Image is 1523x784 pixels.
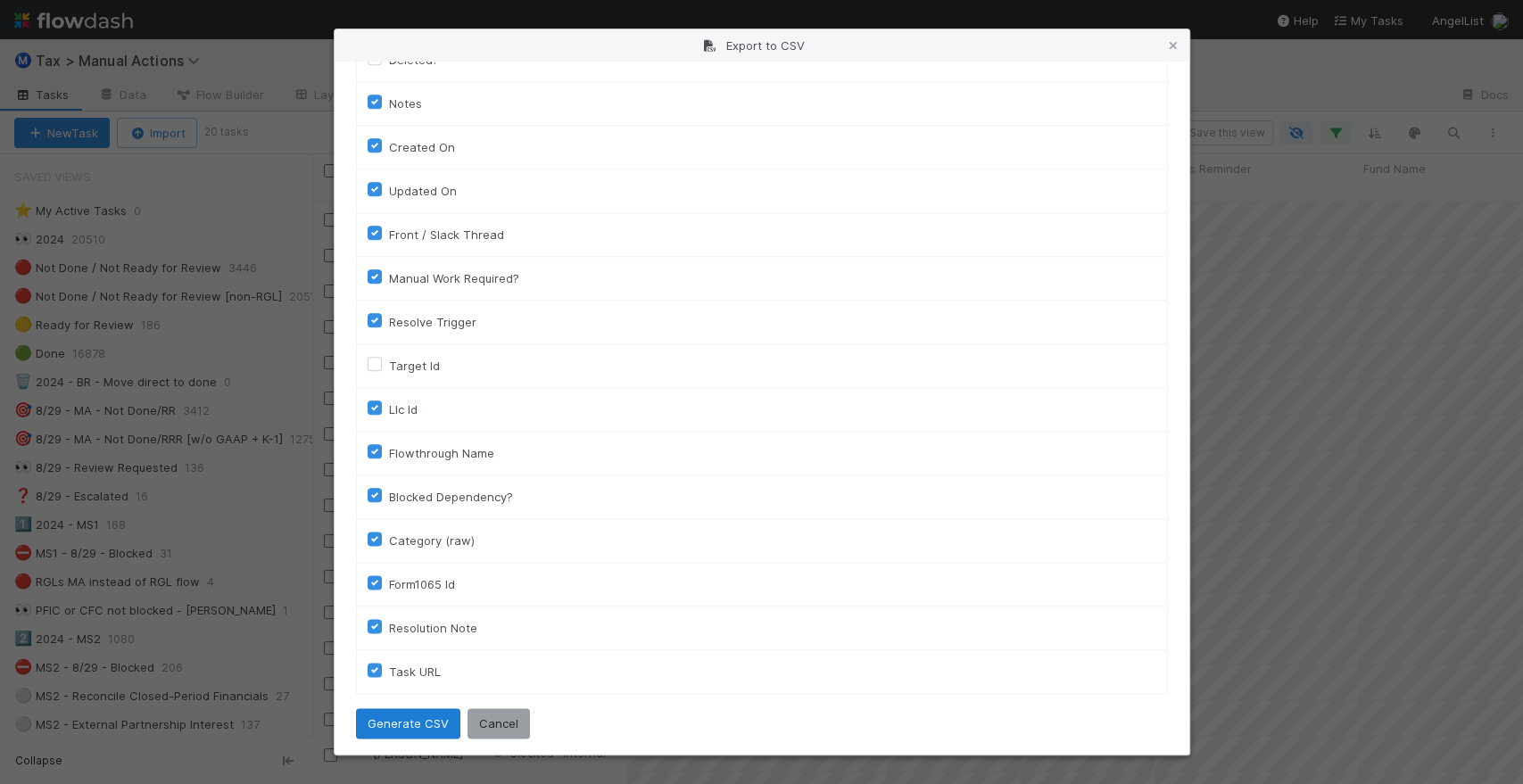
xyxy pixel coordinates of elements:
[389,661,441,682] label: Task URL
[389,268,519,289] label: Manual Work Required?
[389,136,455,158] label: Created On
[389,399,418,420] label: Llc Id
[389,180,457,202] label: Updated On
[389,486,513,508] label: Blocked Dependency?
[389,530,475,551] label: Category (raw)
[389,617,477,639] label: Resolution Note
[389,224,504,245] label: Front / Slack Thread
[356,708,460,739] button: Generate CSV
[389,355,440,376] label: Target Id
[468,708,530,739] button: Cancel
[335,29,1189,62] div: Export to CSV
[389,311,476,333] label: Resolve Trigger
[389,574,455,595] label: Form1065 Id
[389,93,422,114] label: Notes
[389,442,494,464] label: Flowthrough Name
